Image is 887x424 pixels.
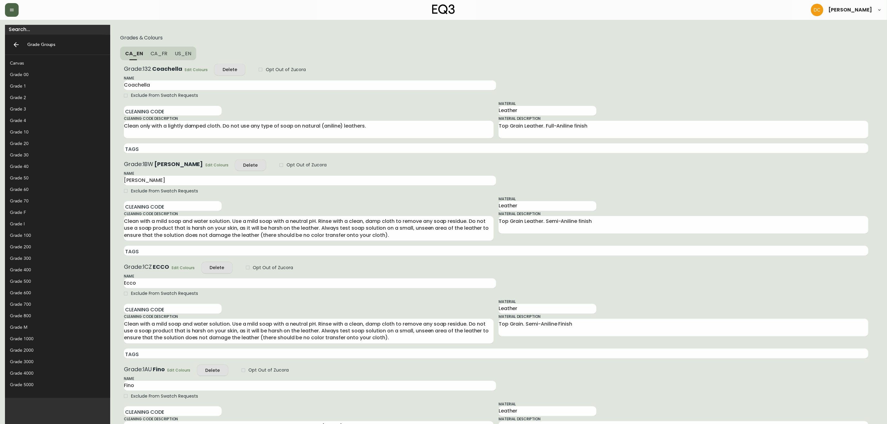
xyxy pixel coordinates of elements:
button: Edit Colours [170,264,197,271]
div: Grade 10 [10,129,95,135]
a: Back [9,37,24,52]
div: Grade 20 [5,138,110,149]
span: Edit Colours [172,264,195,271]
div: Grade I [5,218,110,230]
div: Grade 400 [5,264,110,276]
div: Grade 300 [5,253,110,264]
div: Grade M [5,322,110,333]
div: Grade 30 [5,149,110,161]
div: Grade 2 [10,94,95,101]
div: Grade 3 [5,103,110,115]
div: Grade 2000 [5,345,110,356]
button: Delete [197,365,228,376]
div: Grade 40 [10,163,95,170]
div: Grade 5000 [10,381,95,388]
button: Edit Colours [183,66,209,73]
div: Grade 700 [10,301,95,308]
div: Grade 40 [5,161,110,172]
div: Grade 50 [5,172,110,184]
textarea: Clean with a mild soap and water solution. Use a mild soap with a neutral pH. Rinse with a clean,... [124,321,494,341]
div: Grade 200 [10,244,95,250]
textarea: Top Grain Leather. Semi-Aniline finish [499,218,868,232]
div: Grade 50 [10,175,95,181]
span: Grade: 1BW [124,160,153,168]
span: Opt Out of Zucora [249,367,289,373]
div: Grade 4000 [5,368,110,379]
div: Delete [243,161,258,169]
button: Delete [201,262,233,273]
div: Grade 3000 [5,356,110,368]
div: Grade M [10,324,95,331]
button: Edit Colours [166,367,192,374]
div: Grade 1 [10,83,95,89]
div: Grade 70 [10,198,95,204]
div: Grade 600 [10,290,95,296]
div: Grade 20 [10,140,95,147]
div: Grade 00 [10,71,95,78]
h6: Grade Groups [27,41,55,48]
div: Grade 200 [5,241,110,253]
div: Grade 2000 [10,347,95,354]
b: Fino [153,365,165,373]
div: Grade 2 [5,92,110,103]
div: Grade 500 [10,278,95,285]
div: Grade 30 [10,152,95,158]
div: Grade 1000 [10,336,95,342]
button: Delete [235,160,266,171]
span: CA_EN [125,50,143,57]
span: Opt Out of Zucora [266,66,306,73]
textarea: Clean with a mild soap and water solution. Use a mild soap with a neutral pH. Rinse with a clean,... [124,218,494,239]
div: Grade 800 [10,313,95,319]
div: Delete [205,367,220,374]
div: Grade I [10,221,95,227]
div: Grade 100 [5,230,110,241]
span: Exclude From Swatch Requests [131,290,198,297]
span: US_EN [175,50,192,57]
b: [PERSON_NAME] [154,160,203,168]
span: Edit Colours [185,66,208,73]
div: Grade 10 [5,126,110,138]
img: 7eb451d6983258353faa3212700b340b [811,4,823,16]
div: Grade 800 [5,310,110,322]
textarea: Clean only with a lightly damped cloth. Do not use any type of soap on natural (aniline) leathers. [124,123,494,136]
h5: Grades & Colours [120,35,872,41]
div: Grade 700 [5,299,110,310]
div: Grade 4 [5,115,110,126]
div: Grade 3000 [10,359,95,365]
input: Search... [9,25,106,35]
span: Grade: 132 [124,65,151,73]
span: CA_FR [151,50,168,57]
div: Grade 600 [5,287,110,299]
div: Grade 5000 [5,379,110,390]
div: Grade 1000 [5,333,110,345]
div: Grade 60 [5,184,110,195]
div: Grade 00 [5,69,110,80]
div: Grade 1 [5,80,110,92]
b: Coachella [152,65,182,73]
span: Edit Colours [206,162,229,168]
div: Grade 60 [10,186,95,193]
span: Exclude From Swatch Requests [131,92,198,99]
textarea: Top Grain Leather. Full-Aniline finish [499,123,868,136]
button: Delete [214,64,245,75]
span: Exclude From Swatch Requests [131,188,198,194]
div: Grade F [10,209,95,216]
div: Grade 70 [5,195,110,207]
span: Opt Out of Zucora [253,264,293,271]
div: Canvas [10,60,95,66]
div: Grade 300 [10,255,95,262]
div: Grade 100 [10,232,95,239]
div: Grade 4 [10,117,95,124]
div: Canvas [5,57,110,69]
span: Grade: 1AU [124,365,152,373]
div: Grade 4000 [10,370,95,377]
b: ECCO [153,263,169,271]
button: Edit Colours [204,161,230,169]
span: Opt Out of Zucora [287,162,327,168]
span: [PERSON_NAME] [828,7,872,12]
div: Delete [223,66,237,74]
div: Grade 500 [5,276,110,287]
textarea: Top Grain. Semi-Aniline Finish [499,321,868,334]
div: Grade F [5,207,110,218]
div: Delete [210,264,224,272]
